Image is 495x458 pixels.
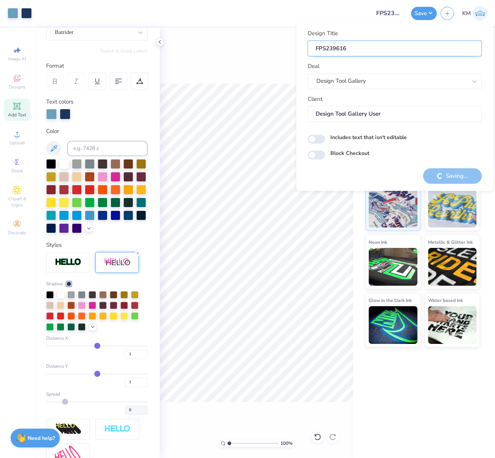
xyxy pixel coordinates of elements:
input: e.g. Ethan Linker [308,106,482,122]
span: Metallic & Glitter Ink [428,238,473,246]
div: Format [46,62,148,70]
span: Glow in the Dark Ink [369,296,412,304]
img: Standard [369,190,417,227]
input: e.g. 7428 c [67,141,148,156]
img: Stroke [55,258,81,266]
img: Glow in the Dark Ink [369,306,417,344]
img: Puff Ink [428,190,477,227]
label: Includes text that isn't editable [330,133,407,141]
span: Greek [11,168,23,174]
div: Styles [46,241,148,249]
span: Add Text [8,112,26,118]
button: Save [411,7,437,20]
img: Katrina Mae Mijares [473,6,487,21]
span: Designs [9,84,25,90]
span: Neon Ink [369,238,387,246]
img: Water based Ink [428,306,477,344]
span: Spread [46,391,60,398]
span: Clipart & logos [4,196,30,208]
label: Design Title [308,29,338,38]
label: Block Checkout [330,149,369,157]
img: 3d Illusion [55,423,81,435]
span: Image AI [8,56,26,62]
span: 100 % [280,440,293,447]
span: KM [462,9,471,18]
img: Neon Ink [369,248,417,286]
span: Water based Ink [428,296,463,304]
img: Negative Space [104,425,131,433]
span: Upload [9,140,25,146]
span: Decorate [8,230,26,236]
button: Switch to Greek Letters [100,48,148,54]
label: Client [308,95,322,104]
span: Distance X [46,335,68,342]
label: Text colors [46,97,73,106]
span: Distance Y [46,363,68,370]
strong: Need help? [28,435,55,442]
img: Metallic & Glitter Ink [428,248,477,286]
div: Color [46,127,148,136]
label: Deal [308,62,319,71]
a: KM [462,6,487,21]
img: Shadow [104,258,131,267]
span: Shadow [46,280,63,287]
input: Untitled Design [370,6,407,21]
